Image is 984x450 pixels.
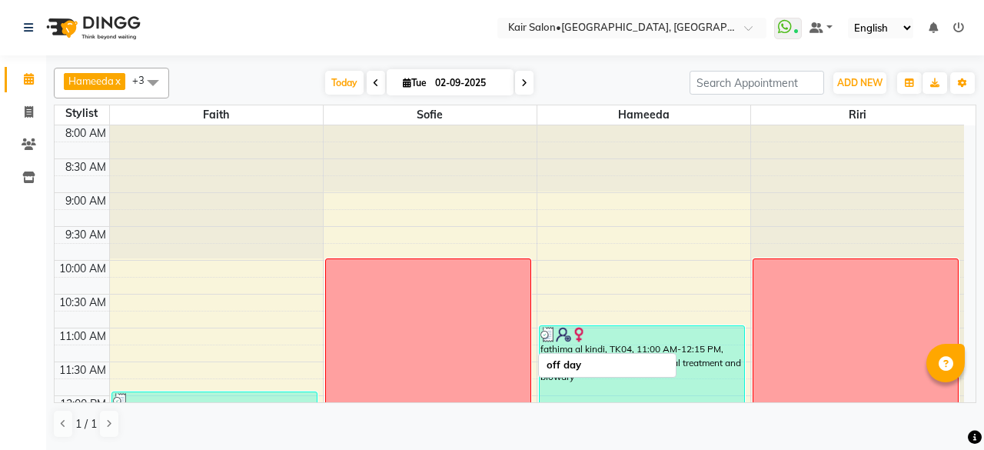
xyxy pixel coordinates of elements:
img: logo [39,6,145,49]
div: off day [547,358,581,373]
div: fathima al kindi, TK04, 11:00 AM-12:15 PM, HAIR TREATMENTS - sidr natural treatment and blowdry [540,326,744,407]
div: 8:00 AM [62,125,109,142]
a: x [114,75,121,87]
input: 2025-09-02 [430,72,507,95]
span: Tue [399,77,430,88]
span: Riri [751,105,965,125]
div: 10:30 AM [56,295,109,311]
div: 9:00 AM [62,193,109,209]
div: 9:30 AM [62,227,109,243]
div: 12:00 PM [57,396,109,412]
span: sofie [324,105,537,125]
button: ADD NEW [833,72,886,94]
span: Hameeda [68,75,114,87]
span: +3 [132,74,156,86]
span: Today [325,71,364,95]
span: ADD NEW [837,77,883,88]
div: 11:30 AM [56,362,109,378]
div: 8:30 AM [62,159,109,175]
div: 11:00 AM [56,328,109,345]
div: [PERSON_NAME], TK05, 12:00 PM-12:15 PM, THREAD - eyebrow cleaning [112,392,317,407]
span: Hameeda [537,105,750,125]
span: 1 / 1 [75,416,97,432]
span: Faith [110,105,323,125]
div: 10:00 AM [56,261,109,277]
div: Stylist [55,105,109,122]
input: Search Appointment [690,71,824,95]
